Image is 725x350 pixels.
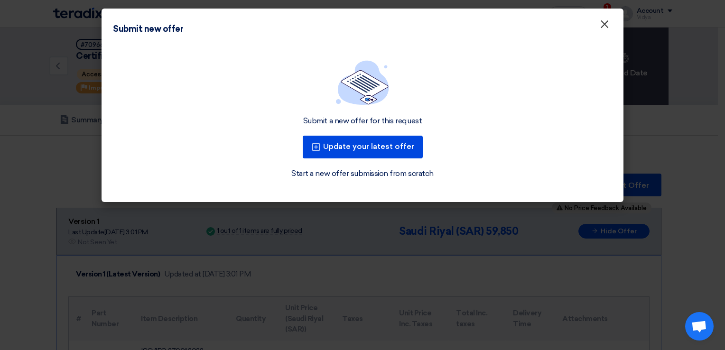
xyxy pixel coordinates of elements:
[685,312,714,341] a: Open chat
[303,116,422,126] div: Submit a new offer for this request
[113,23,183,36] div: Submit new offer
[291,168,433,179] a: Start a new offer submission from scratch
[592,15,617,34] button: Close
[323,142,414,151] font: Update your latest offer
[600,17,609,36] span: ×
[336,60,389,105] img: empty_state_list.svg
[303,136,423,158] button: Update your latest offer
